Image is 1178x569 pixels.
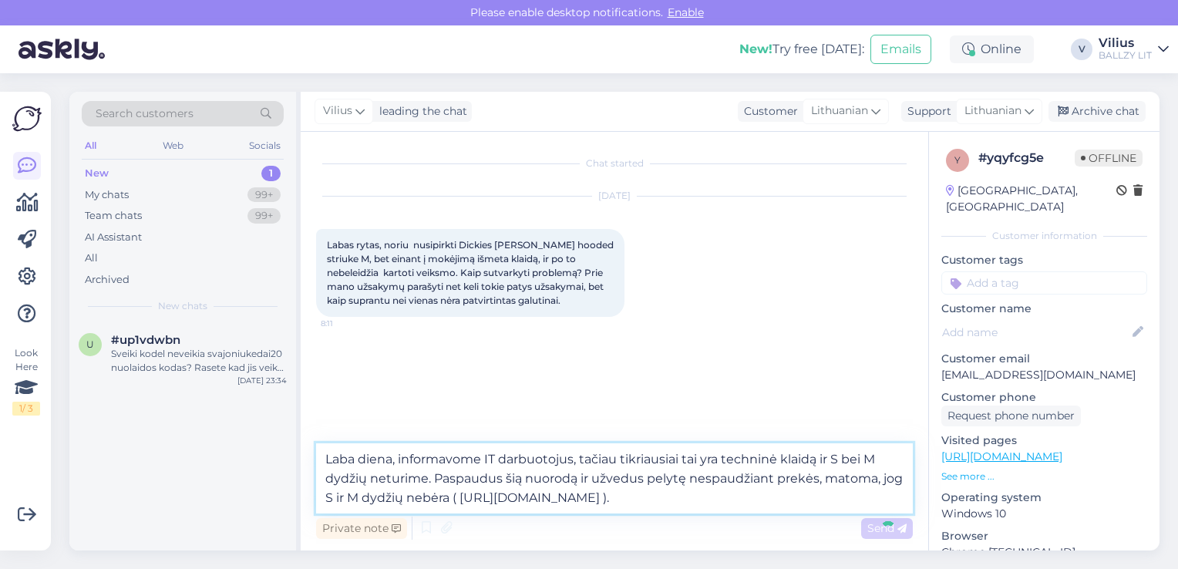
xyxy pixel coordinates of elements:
[160,136,187,156] div: Web
[85,208,142,224] div: Team chats
[941,506,1147,522] p: Windows 10
[12,402,40,416] div: 1 / 3
[811,103,868,120] span: Lithuanian
[316,189,913,203] div: [DATE]
[941,449,1062,463] a: [URL][DOMAIN_NAME]
[941,433,1147,449] p: Visited pages
[738,103,798,120] div: Customer
[96,106,194,122] span: Search customers
[111,347,287,375] div: Sveiki kodel neveikia svajoniukedai20 nuolaidos kodas? Rasete kad jis veiks iki 23:59, dabar yra ...
[111,333,180,347] span: #up1vdwbn
[964,103,1021,120] span: Lithuanian
[941,301,1147,317] p: Customer name
[85,166,109,181] div: New
[1099,37,1169,62] a: ViliusBALLZY LIT
[946,183,1116,215] div: [GEOGRAPHIC_DATA], [GEOGRAPHIC_DATA]
[85,251,98,266] div: All
[327,239,616,306] span: Labas rytas, noriu nusipirkti Dickies [PERSON_NAME] hooded striuke M, bet einant į mokėjimą išmet...
[941,389,1147,406] p: Customer phone
[1075,150,1143,167] span: Offline
[941,406,1081,426] div: Request phone number
[247,187,281,203] div: 99+
[941,252,1147,268] p: Customer tags
[941,470,1147,483] p: See more ...
[941,351,1147,367] p: Customer email
[82,136,99,156] div: All
[246,136,284,156] div: Socials
[85,272,130,288] div: Archived
[12,104,42,133] img: Askly Logo
[85,187,129,203] div: My chats
[870,35,931,64] button: Emails
[941,490,1147,506] p: Operating system
[739,42,772,56] b: New!
[942,324,1129,341] input: Add name
[941,367,1147,383] p: [EMAIL_ADDRESS][DOMAIN_NAME]
[247,208,281,224] div: 99+
[1048,101,1146,122] div: Archive chat
[261,166,281,181] div: 1
[323,103,352,120] span: Vilius
[1071,39,1092,60] div: V
[941,271,1147,295] input: Add a tag
[941,528,1147,544] p: Browser
[950,35,1034,63] div: Online
[941,229,1147,243] div: Customer information
[1099,37,1152,49] div: Vilius
[316,157,913,170] div: Chat started
[954,154,961,166] span: y
[158,299,207,313] span: New chats
[739,40,864,59] div: Try free [DATE]:
[12,346,40,416] div: Look Here
[85,230,142,245] div: AI Assistant
[941,544,1147,561] p: Chrome [TECHNICAL_ID]
[237,375,287,386] div: [DATE] 23:34
[373,103,467,120] div: leading the chat
[663,5,708,19] span: Enable
[901,103,951,120] div: Support
[978,149,1075,167] div: # yqyfcg5e
[86,338,94,350] span: u
[1099,49,1152,62] div: BALLZY LIT
[321,318,379,329] span: 8:11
